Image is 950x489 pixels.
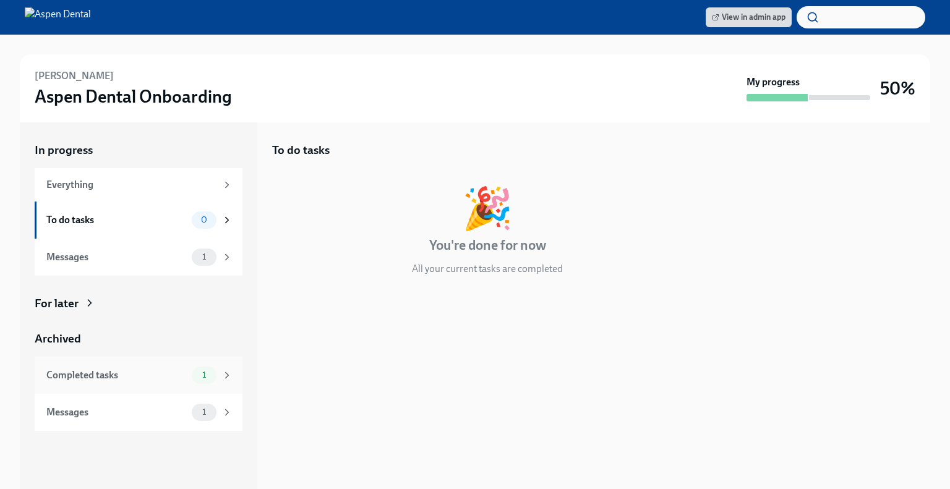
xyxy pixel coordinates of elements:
[747,75,800,89] strong: My progress
[35,296,242,312] a: For later
[35,239,242,276] a: Messages1
[35,69,114,83] h6: [PERSON_NAME]
[35,202,242,239] a: To do tasks0
[195,252,213,262] span: 1
[35,168,242,202] a: Everything
[35,357,242,394] a: Completed tasks1
[35,296,79,312] div: For later
[25,7,91,27] img: Aspen Dental
[462,188,513,229] div: 🎉
[412,262,563,276] p: All your current tasks are completed
[272,142,330,158] h5: To do tasks
[46,368,187,382] div: Completed tasks
[429,236,546,255] h4: You're done for now
[35,331,242,347] a: Archived
[195,407,213,417] span: 1
[195,370,213,380] span: 1
[706,7,792,27] a: View in admin app
[712,11,785,23] span: View in admin app
[46,178,216,192] div: Everything
[194,215,215,224] span: 0
[46,213,187,227] div: To do tasks
[35,142,242,158] a: In progress
[880,77,915,100] h3: 50%
[46,406,187,419] div: Messages
[35,394,242,431] a: Messages1
[35,85,232,108] h3: Aspen Dental Onboarding
[46,250,187,264] div: Messages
